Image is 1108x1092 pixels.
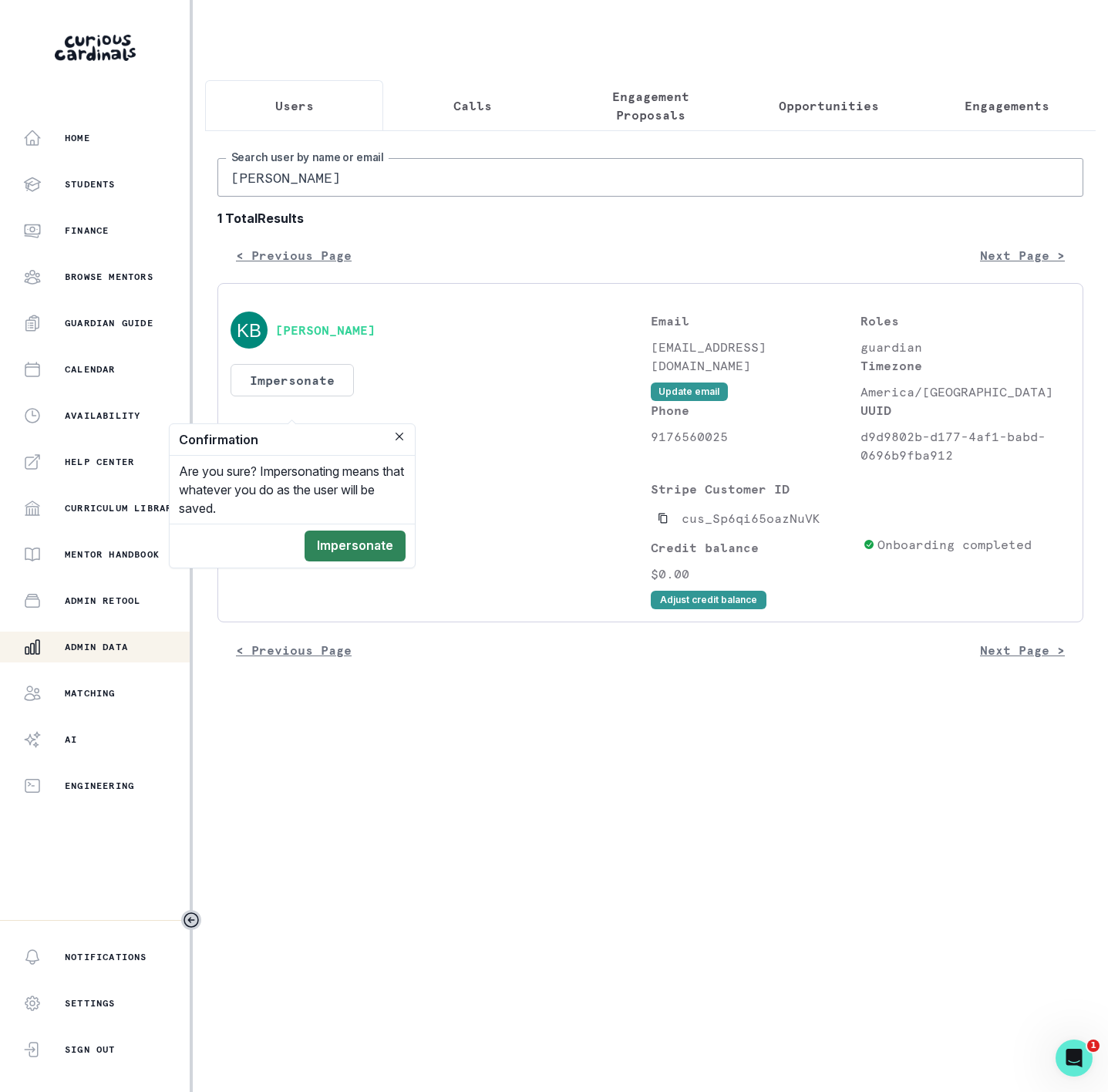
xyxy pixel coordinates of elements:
[682,509,820,527] p: cus_Sp6qi65oazNuVK
[574,87,726,124] p: Engagement Proposals
[860,427,1070,464] p: d9d9802b-d177-4af1-babd-0696b9fba912
[65,132,90,144] p: Home
[65,1043,116,1056] p: Sign Out
[55,35,136,61] img: Curious Cardinals Logo
[65,780,134,792] p: Engineering
[1087,1040,1100,1052] span: 1
[65,687,116,699] p: Matching
[65,733,77,746] p: AI
[651,565,857,583] p: $0.00
[231,480,651,498] p: Students
[962,240,1083,271] button: Next Page >
[181,910,201,930] button: Toggle sidebar
[65,502,179,514] p: Curriculum Library
[651,427,860,446] p: 9176560025
[651,591,766,609] button: Adjust credit balance
[860,401,1070,420] p: UUID
[651,401,860,420] p: Phone
[65,456,134,468] p: Help Center
[275,96,314,115] p: Users
[453,96,492,115] p: Calls
[231,312,268,349] img: svg
[65,224,109,237] p: Finance
[305,531,406,561] button: Impersonate
[65,595,140,607] p: Admin Retool
[877,535,1032,554] p: Onboarding completed
[860,338,1070,356] p: guardian
[231,364,354,396] button: Impersonate
[779,96,879,115] p: Opportunities
[65,363,116,376] p: Calendar
[860,356,1070,375] p: Timezone
[651,338,860,375] p: [EMAIL_ADDRESS][DOMAIN_NAME]
[651,383,728,401] button: Update email
[390,427,409,446] button: Close
[651,538,857,557] p: Credit balance
[651,312,860,330] p: Email
[65,271,153,283] p: Browse Mentors
[170,456,415,524] div: Are you sure? Impersonating means that whatever you do as the user will be saved.
[65,410,140,422] p: Availability
[65,641,128,653] p: Admin Data
[651,506,675,531] button: Copied to clipboard
[170,424,415,456] header: Confirmation
[1056,1040,1093,1077] iframe: Intercom live chat
[217,635,370,666] button: < Previous Page
[65,178,116,190] p: Students
[65,317,153,329] p: Guardian Guide
[860,312,1070,330] p: Roles
[965,96,1049,115] p: Engagements
[651,480,857,498] p: Stripe Customer ID
[65,997,116,1009] p: Settings
[962,635,1083,666] button: Next Page >
[65,548,160,561] p: Mentor Handbook
[217,209,1083,228] b: 1 Total Results
[275,322,376,338] button: [PERSON_NAME]
[65,951,147,963] p: Notifications
[231,506,651,524] p: No students associated.
[217,240,370,271] button: < Previous Page
[860,383,1070,401] p: America/[GEOGRAPHIC_DATA]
